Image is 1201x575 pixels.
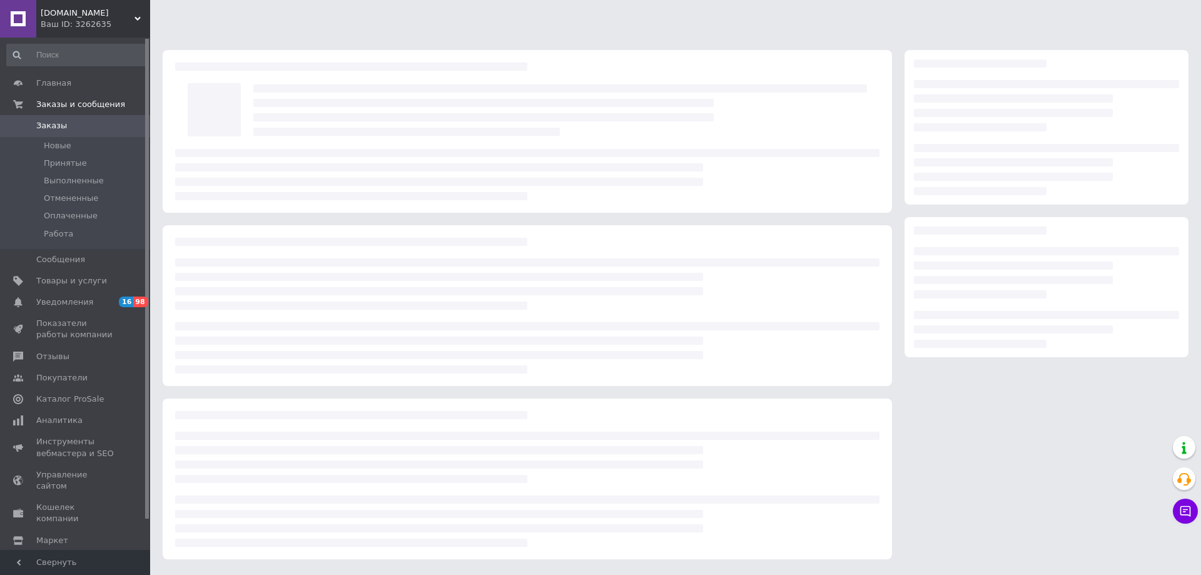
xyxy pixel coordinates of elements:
[44,193,98,204] span: Отмененные
[44,140,71,151] span: Новые
[36,120,67,131] span: Заказы
[36,318,116,340] span: Показатели работы компании
[36,469,116,492] span: Управление сайтом
[36,535,68,546] span: Маркет
[36,372,88,384] span: Покупатели
[41,19,150,30] div: Ваш ID: 3262635
[44,210,98,221] span: Оплаченные
[36,78,71,89] span: Главная
[44,175,104,186] span: Выполненные
[36,297,93,308] span: Уведомления
[36,436,116,459] span: Инструменты вебмастера и SEO
[133,297,148,307] span: 98
[44,228,73,240] span: Работа
[1173,499,1198,524] button: Чат с покупателем
[6,44,148,66] input: Поиск
[36,254,85,265] span: Сообщения
[36,99,125,110] span: Заказы и сообщения
[36,502,116,524] span: Кошелек компании
[41,8,134,19] span: imne.com.ua
[36,351,69,362] span: Отзывы
[36,275,107,287] span: Товары и услуги
[36,394,104,405] span: Каталог ProSale
[119,297,133,307] span: 16
[44,158,87,169] span: Принятые
[36,415,83,426] span: Аналитика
